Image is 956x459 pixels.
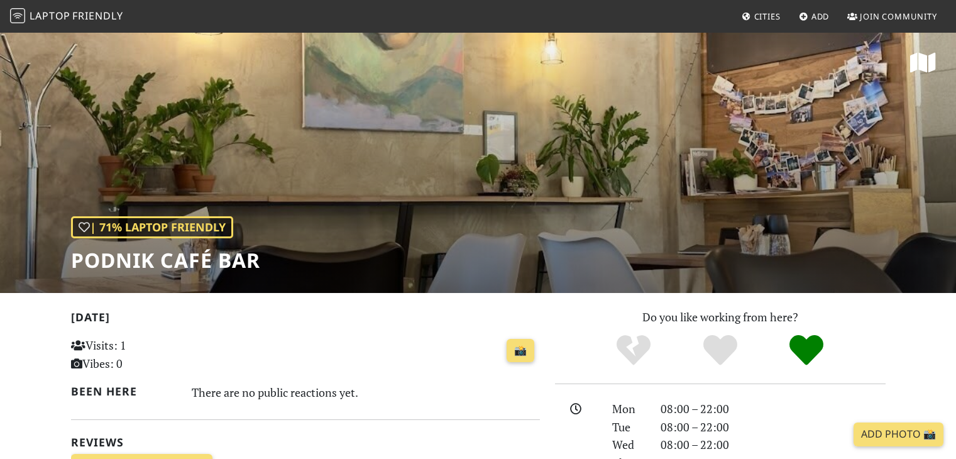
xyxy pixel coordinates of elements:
span: Laptop [30,9,70,23]
h1: Podnik café bar [71,248,260,272]
h2: Been here [71,385,177,398]
div: 08:00 – 22:00 [653,436,893,454]
a: Add Photo 📸 [854,423,943,446]
p: Visits: 1 Vibes: 0 [71,336,217,373]
div: 08:00 – 22:00 [653,400,893,418]
div: Wed [605,436,652,454]
h2: Reviews [71,436,540,449]
img: LaptopFriendly [10,8,25,23]
a: 📸 [507,339,534,363]
div: 08:00 – 22:00 [653,418,893,436]
div: Definitely! [763,333,850,368]
div: | 71% Laptop Friendly [71,216,233,238]
div: Mon [605,400,652,418]
div: No [590,333,677,368]
p: Do you like working from here? [555,308,886,326]
div: Yes [677,333,764,368]
a: Add [794,5,835,28]
a: Cities [737,5,786,28]
span: Join Community [860,11,937,22]
span: Friendly [72,9,123,23]
span: Cities [754,11,781,22]
a: Join Community [842,5,942,28]
a: LaptopFriendly LaptopFriendly [10,6,123,28]
div: Tue [605,418,652,436]
div: There are no public reactions yet. [192,382,540,402]
span: Add [811,11,830,22]
h2: [DATE] [71,311,540,329]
